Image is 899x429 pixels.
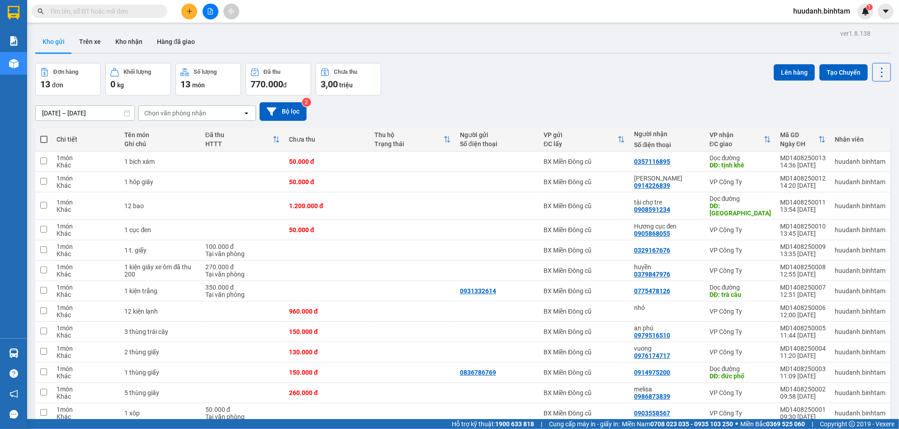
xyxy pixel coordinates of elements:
[634,304,700,311] div: nhỏ
[123,69,151,75] div: Khối lượng
[260,102,307,121] button: Bộ lọc
[634,352,670,359] div: 0976174717
[32,5,123,30] strong: CÔNG TY CP BÌNH TÂM
[861,7,870,15] img: icon-new-feature
[835,369,885,376] div: huudanh.binhtam
[780,372,826,380] div: 11:09 [DATE]
[835,287,885,295] div: huudanh.binhtam
[53,69,78,75] div: Đơn hàng
[634,182,670,189] div: 0914226839
[175,63,241,95] button: Số lượng13món
[57,372,115,380] div: Khác
[246,63,311,95] button: Đã thu770.000đ
[194,69,217,75] div: Số lượng
[251,79,283,90] span: 770.000
[192,81,205,89] span: món
[289,158,365,165] div: 50.000 đ
[849,421,855,427] span: copyright
[780,206,826,213] div: 13:54 [DATE]
[289,308,365,315] div: 960.000 đ
[544,308,625,315] div: BX Miền Đông cũ
[57,154,115,162] div: 1 món
[786,5,857,17] span: huudanh.binhtam
[544,369,625,376] div: BX Miền Đông cũ
[882,7,890,15] span: caret-down
[57,206,115,213] div: Khác
[316,63,381,95] button: Chưa thu3,00 triệu
[289,369,365,376] div: 150.000 đ
[205,250,280,257] div: Tại văn phòng
[205,413,280,420] div: Tại văn phòng
[57,250,115,257] div: Khác
[780,131,819,138] div: Mã GD
[780,324,826,332] div: MD1408250005
[124,348,196,356] div: 2 thùng giấy
[866,4,873,10] sup: 1
[289,202,365,210] div: 1.200.000 đ
[780,406,826,413] div: MD1408250001
[705,128,776,152] th: Toggle SortBy
[124,389,196,396] div: 5 thùng giây
[35,63,101,95] button: Đơn hàng13đơn
[57,345,115,352] div: 1 món
[4,52,17,61] span: Gửi:
[57,291,115,298] div: Khác
[710,328,771,335] div: VP Công Ty
[780,230,826,237] div: 13:45 [DATE]
[544,140,618,148] div: ĐC lấy
[544,267,625,274] div: BX Miền Đông cũ
[283,81,287,89] span: đ
[205,271,280,278] div: Tại văn phòng
[650,420,733,428] strong: 0708 023 035 - 0935 103 250
[460,140,535,148] div: Số điện thoại
[302,98,311,107] sup: 2
[835,389,885,396] div: huudanh.binhtam
[835,226,885,234] div: huudanh.binhtam
[544,410,625,417] div: BX Miền Đông cũ
[710,140,764,148] div: ĐC giao
[72,31,108,52] button: Trên xe
[710,267,771,274] div: VP Công Ty
[57,243,115,250] div: 1 món
[57,311,115,319] div: Khác
[539,128,629,152] th: Toggle SortBy
[819,64,868,81] button: Tạo Chuyến
[780,311,826,319] div: 12:00 [DATE]
[835,136,885,143] div: Nhân viên
[124,140,196,148] div: Ghi chú
[780,304,826,311] div: MD1408250006
[57,413,115,420] div: Khác
[38,8,44,14] span: search
[544,158,625,165] div: BX Miền Đông cũ
[124,263,196,278] div: 1 kiện giây xe ôm đã thu 200
[57,393,115,400] div: Khác
[105,63,171,95] button: Khối lượng0kg
[9,348,19,358] img: warehouse-icon
[710,247,771,254] div: VP Công Ty
[541,419,542,429] span: |
[57,182,115,189] div: Khác
[57,223,115,230] div: 1 món
[57,352,115,359] div: Khác
[634,206,670,213] div: 0908591234
[9,410,18,419] span: message
[32,32,123,49] span: 0919 110 458
[634,410,670,417] div: 0903558567
[710,308,771,315] div: VP Công Ty
[710,372,771,380] div: DĐ: đức phổ
[201,128,284,152] th: Toggle SortBy
[180,79,190,90] span: 13
[710,131,764,138] div: VP nhận
[50,6,156,16] input: Tìm tên, số ĐT hoặc mã đơn
[835,328,885,335] div: huudanh.binhtam
[321,79,338,90] span: 3,00
[64,63,109,72] span: 0357116895 -
[181,4,197,19] button: plus
[228,8,234,14] span: aim
[124,178,196,186] div: 1 hôp giây
[544,348,625,356] div: BX Miền Đông cũ
[634,230,670,237] div: 0905868055
[370,128,455,152] th: Toggle SortBy
[124,226,196,234] div: 1 cục đen
[289,226,365,234] div: 50.000 đ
